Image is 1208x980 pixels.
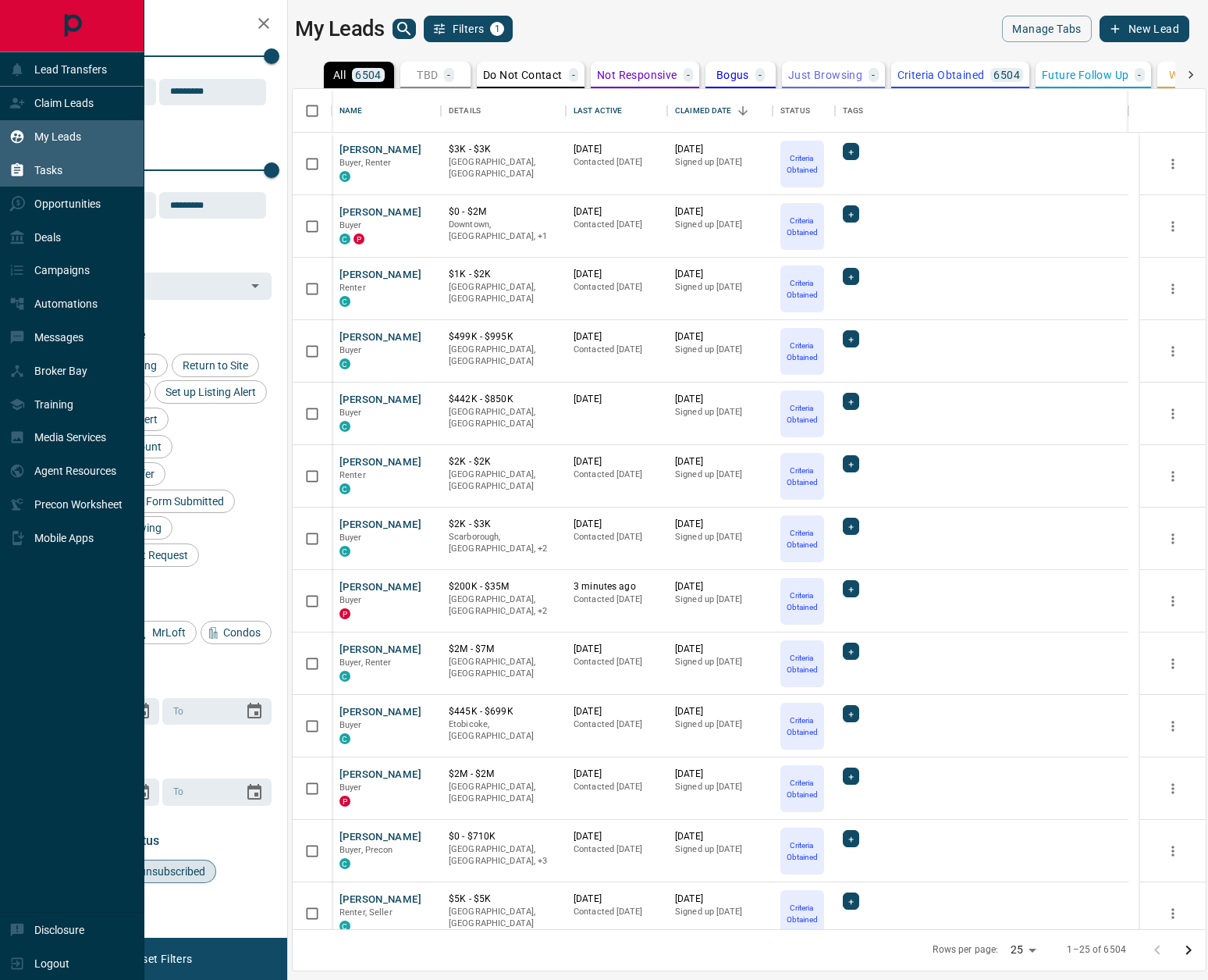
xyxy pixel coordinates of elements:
button: more [1161,340,1185,363]
span: + [848,394,854,409]
p: Criteria Obtained [782,215,823,238]
span: Buyer [339,408,362,418]
button: more [1161,777,1185,800]
p: Contacted [DATE] [574,843,659,856]
p: Just Browsing [788,69,862,80]
button: more [1161,215,1185,238]
button: more [1161,839,1185,863]
button: [PERSON_NAME] [339,643,421,657]
div: condos.ca [339,671,350,682]
p: [DATE] [675,455,765,469]
p: Contacted [DATE] [574,469,659,481]
button: [PERSON_NAME] [339,893,421,907]
div: + [843,830,859,847]
span: + [848,519,854,534]
button: more [1161,590,1185,613]
span: MrLoft [147,626,191,639]
p: $2M - $2M [449,768,558,781]
button: Go to next page [1173,935,1204,966]
p: [GEOGRAPHIC_DATA], [GEOGRAPHIC_DATA] [449,406,558,430]
div: + [843,393,859,410]
div: Details [441,89,566,133]
p: $499K - $995K [449,330,558,344]
p: [DATE] [574,393,659,406]
div: + [843,768,859,785]
span: + [848,768,854,784]
p: Contacted [DATE] [574,281,659,294]
p: Criteria Obtained [897,69,985,80]
p: Contacted [DATE] [574,656,659,668]
span: Buyer, Precon [339,845,393,855]
div: condos.ca [339,483,350,494]
p: [DATE] [675,830,765,843]
p: Signed up [DATE] [675,718,765,731]
p: [GEOGRAPHIC_DATA], [GEOGRAPHIC_DATA] [449,906,558,930]
p: - [1138,69,1141,80]
p: $442K - $850K [449,393,558,406]
p: Signed up [DATE] [675,281,765,294]
p: - [872,69,875,80]
p: [DATE] [675,143,765,156]
p: Criteria Obtained [782,527,823,551]
p: $2K - $3K [449,518,558,531]
button: [PERSON_NAME] [339,268,421,283]
div: Tags [843,89,864,133]
div: condos.ca [339,233,350,244]
p: 6504 [993,69,1020,80]
p: $0 - $710K [449,830,558,843]
div: + [843,518,859,535]
p: [GEOGRAPHIC_DATA], [GEOGRAPHIC_DATA] [449,156,558,180]
p: Criteria Obtained [782,839,823,863]
p: $445K - $699K [449,705,558,718]
span: Buyer, Renter [339,158,392,168]
div: Name [339,89,363,133]
div: + [843,205,859,223]
div: property.ca [339,608,350,619]
button: more [1161,902,1185,925]
p: Contacted [DATE] [574,593,659,606]
button: more [1161,652,1185,675]
span: Condos [218,626,266,639]
p: [GEOGRAPHIC_DATA], [GEOGRAPHIC_DATA] [449,469,558,493]
p: Toronto [449,219,558,243]
p: Contacted [DATE] [574,781,659,793]
div: condos.ca [339,171,350,182]
p: [DATE] [675,705,765,718]
span: Set up Listing Alert [160,386,261,398]
div: condos.ca [339,733,350,744]
h1: My Leads [295,16,385,41]
p: Criteria Obtained [782,590,823,613]
p: [DATE] [574,268,659,281]
div: Claimed Date [667,89,773,133]
div: + [843,455,859,472]
span: 1 [492,23,503,34]
div: property.ca [354,233,364,244]
span: Buyer [339,720,362,730]
p: $5K - $5K [449,893,558,906]
div: + [843,643,859,660]
p: [GEOGRAPHIC_DATA], [GEOGRAPHIC_DATA] [449,656,558,680]
p: Not Responsive [597,69,677,80]
p: 6504 [355,69,382,80]
p: Signed up [DATE] [675,406,765,419]
p: - [572,69,575,80]
span: Return to Site [177,359,254,372]
div: condos.ca [339,358,350,369]
span: Renter [339,283,366,293]
p: 1–25 of 6504 [1067,943,1126,957]
p: 3 minutes ago [574,580,659,593]
span: unsubscribed [134,865,211,878]
p: East End, Midtown | Central, Toronto [449,843,558,868]
div: + [843,705,859,722]
p: Contacted [DATE] [574,219,659,231]
p: Signed up [DATE] [675,344,765,356]
button: New Lead [1100,16,1189,42]
span: + [848,331,854,347]
button: [PERSON_NAME] [339,205,421,220]
div: Return to Site [172,354,259,377]
button: Reset Filters [119,946,202,972]
div: Status [773,89,835,133]
span: Renter [339,470,366,480]
p: Criteria Obtained [782,902,823,925]
p: [DATE] [675,393,765,406]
